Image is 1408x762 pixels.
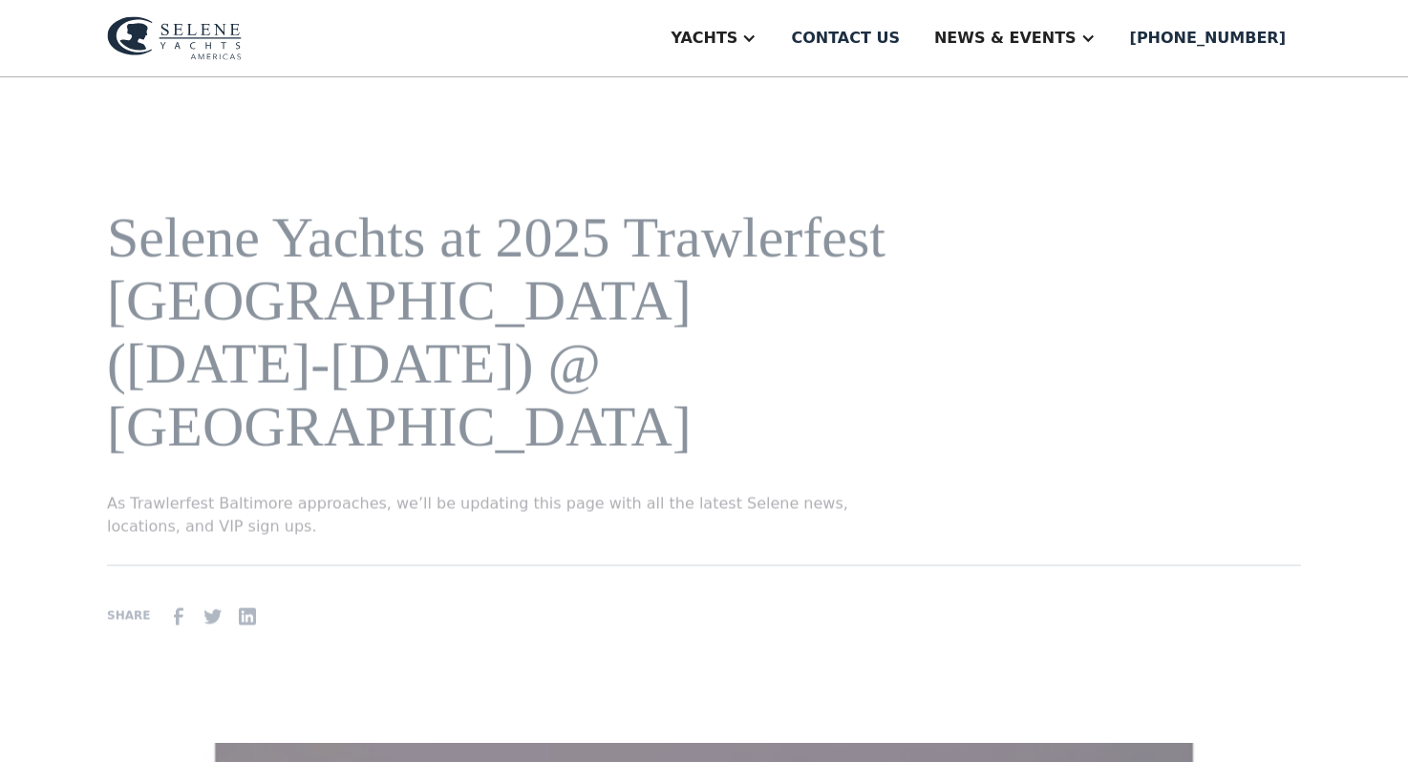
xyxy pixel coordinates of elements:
[167,604,190,627] img: facebook
[791,27,900,50] div: Contact us
[202,604,224,627] img: Twitter
[1130,27,1286,50] div: [PHONE_NUMBER]
[671,27,737,50] div: Yachts
[934,27,1077,50] div: News & EVENTS
[107,607,150,624] div: SHARE
[107,493,902,539] p: As Trawlerfest Baltimore approaches, we’ll be updating this page with all the latest Selene news,...
[107,16,242,60] img: logo
[107,206,902,458] h1: Selene Yachts at 2025 Trawlerfest [GEOGRAPHIC_DATA] ([DATE]-[DATE]) @ [GEOGRAPHIC_DATA]
[236,604,259,627] img: Linkedin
